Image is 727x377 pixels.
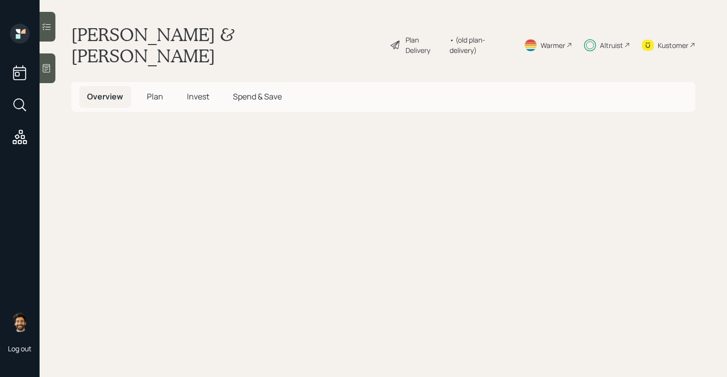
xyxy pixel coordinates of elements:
[87,91,123,102] span: Overview
[147,91,163,102] span: Plan
[71,24,382,66] h1: [PERSON_NAME] & [PERSON_NAME]
[406,35,445,55] div: Plan Delivery
[600,40,623,50] div: Altruist
[8,344,32,353] div: Log out
[658,40,688,50] div: Kustomer
[10,312,30,332] img: eric-schwartz-headshot.png
[450,35,512,55] div: • (old plan-delivery)
[187,91,209,102] span: Invest
[233,91,282,102] span: Spend & Save
[541,40,565,50] div: Warmer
